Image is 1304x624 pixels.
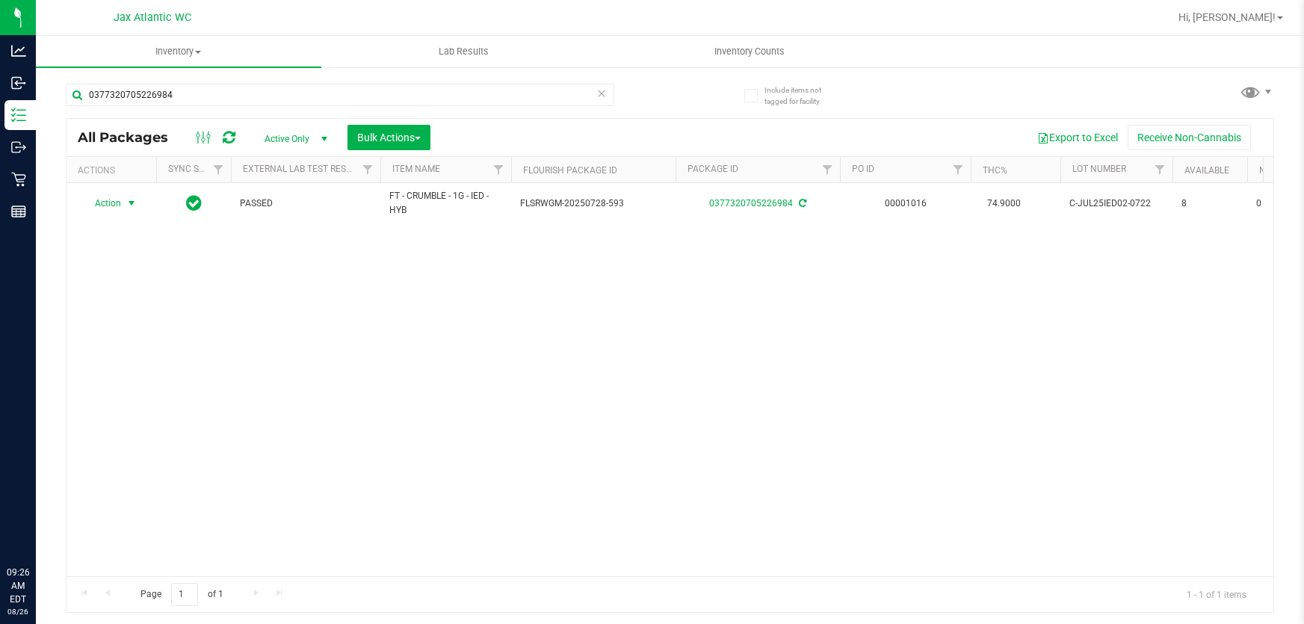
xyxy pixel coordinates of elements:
iframe: Resource center [15,504,60,549]
span: Action [81,193,122,214]
a: Sync Status [168,164,226,174]
a: Available [1184,165,1229,176]
span: Inventory Counts [694,45,805,58]
button: Receive Non-Cannabis [1128,125,1251,150]
span: Hi, [PERSON_NAME]! [1178,11,1276,23]
span: PASSED [240,197,371,211]
span: Sync from Compliance System [797,198,806,208]
a: Lot Number [1072,164,1126,174]
a: Filter [815,157,840,182]
inline-svg: Inventory [11,108,26,123]
a: Filter [486,157,511,182]
inline-svg: Reports [11,204,26,219]
span: Clear [596,84,607,103]
a: 0377320705226984 [709,198,793,208]
input: Search Package ID, Item Name, SKU, Lot or Part Number... [66,84,614,106]
span: Page of 1 [128,583,235,606]
a: THC% [983,165,1007,176]
a: External Lab Test Result [243,164,360,174]
span: C-JUL25IED02-0722 [1069,197,1164,211]
inline-svg: Analytics [11,43,26,58]
a: Item Name [392,164,440,174]
span: Inventory [36,45,321,58]
a: Package ID [687,164,738,174]
span: All Packages [78,129,183,146]
span: FT - CRUMBLE - 1G - IED - HYB [389,189,502,217]
a: Inventory Counts [607,36,892,67]
a: PO ID [852,164,874,174]
span: select [123,193,141,214]
a: Filter [1148,157,1172,182]
span: Bulk Actions [357,132,421,143]
a: Inventory [36,36,321,67]
inline-svg: Retail [11,172,26,187]
span: In Sync [186,193,202,214]
span: Include items not tagged for facility [764,84,839,107]
a: 00001016 [885,198,927,208]
a: Filter [946,157,971,182]
a: Flourish Package ID [523,165,617,176]
a: Lab Results [321,36,607,67]
button: Bulk Actions [347,125,430,150]
a: Filter [206,157,231,182]
button: Export to Excel [1028,125,1128,150]
input: 1 [171,583,198,606]
span: 8 [1181,197,1238,211]
inline-svg: Inbound [11,75,26,90]
inline-svg: Outbound [11,140,26,155]
span: Lab Results [418,45,509,58]
div: Actions [78,165,150,176]
a: Filter [356,157,380,182]
p: 09:26 AM EDT [7,566,29,606]
span: 74.9000 [980,193,1028,214]
span: 1 - 1 of 1 items [1175,583,1258,605]
p: 08/26 [7,606,29,617]
span: FLSRWGM-20250728-593 [520,197,667,211]
span: Jax Atlantic WC [114,11,191,24]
